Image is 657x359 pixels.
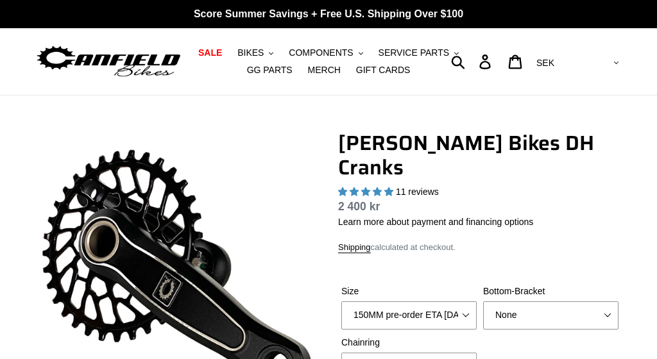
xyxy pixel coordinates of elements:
[483,285,619,298] label: Bottom-Bracket
[237,47,264,58] span: BIKES
[192,44,228,62] a: SALE
[356,65,411,76] span: GIFT CARDS
[350,62,417,79] a: GIFT CARDS
[247,65,293,76] span: GG PARTS
[338,187,396,197] span: 4.91 stars
[308,65,341,76] span: MERCH
[198,47,222,58] span: SALE
[372,44,465,62] button: SERVICE PARTS
[231,44,280,62] button: BIKES
[35,43,182,79] img: Canfield Bikes
[241,62,299,79] a: GG PARTS
[338,217,533,227] a: Learn more about payment and financing options
[289,47,353,58] span: COMPONENTS
[396,187,439,197] span: 11 reviews
[338,131,622,180] h1: [PERSON_NAME] Bikes DH Cranks
[341,285,477,298] label: Size
[282,44,369,62] button: COMPONENTS
[338,242,371,253] a: Shipping
[341,336,477,349] label: Chainring
[338,200,380,213] span: 2 400 kr
[338,241,622,254] div: calculated at checkout.
[379,47,449,58] span: SERVICE PARTS
[302,62,347,79] a: MERCH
